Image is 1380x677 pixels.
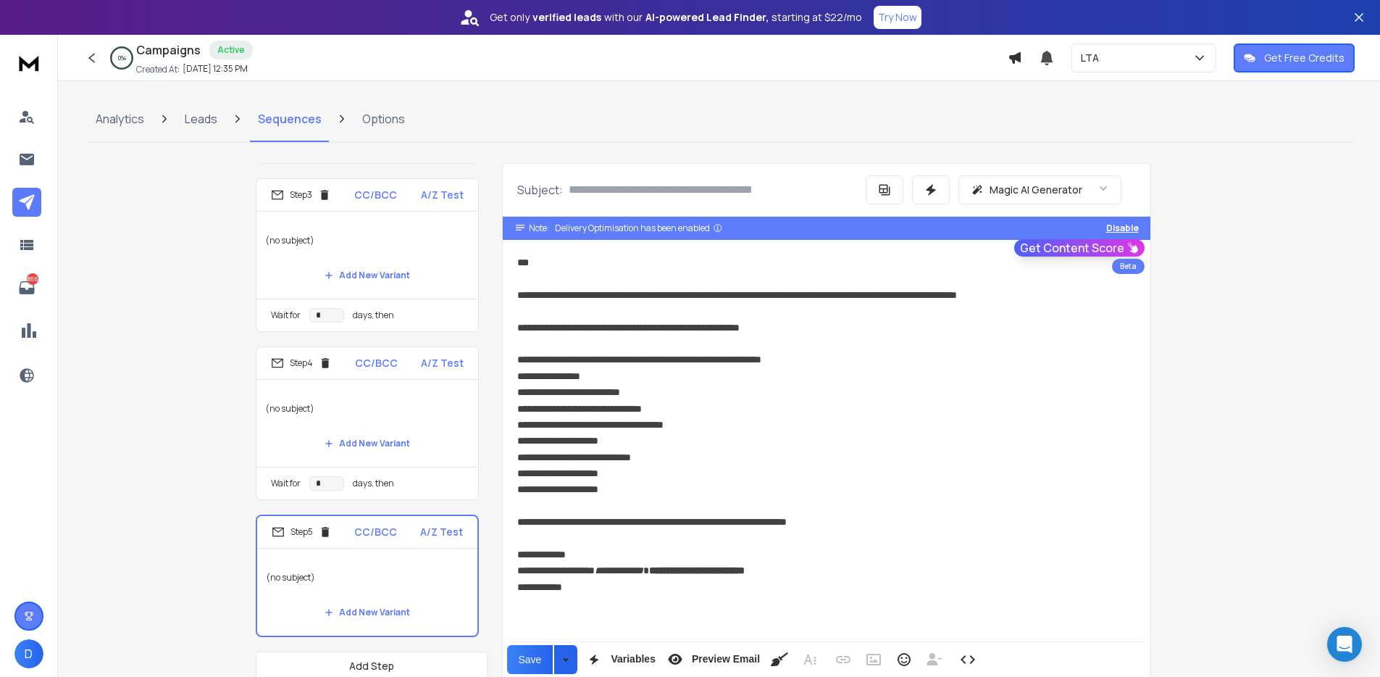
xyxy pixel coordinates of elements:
p: CC/BCC [354,188,397,202]
button: Code View [954,645,982,674]
div: Beta [1112,259,1145,274]
span: Preview Email [689,653,763,665]
strong: AI-powered Lead Finder, [645,10,769,25]
p: Sequences [258,110,322,128]
li: Step4CC/BCCA/Z Test(no subject)Add New VariantWait fordays, then [256,346,479,500]
p: Subject: [517,181,563,199]
div: Open Intercom Messenger [1327,627,1362,662]
p: Wait for [271,478,301,489]
p: LTA [1081,51,1105,65]
a: Sequences [249,96,330,142]
p: A/Z Test [420,525,463,539]
p: days, then [353,310,394,321]
button: Try Now [874,6,921,29]
p: Analytics [96,110,144,128]
p: (no subject) [265,389,469,429]
span: Variables [608,653,658,665]
a: Leads [176,96,226,142]
p: Leads [185,110,217,128]
a: Options [354,96,414,142]
p: Try Now [878,10,917,25]
p: 855 [27,273,38,285]
a: Analytics [87,96,153,142]
li: Step5CC/BCCA/Z Test(no subject)Add New Variant [256,515,479,637]
strong: verified leads [532,10,601,25]
div: Delivery Optimisation has been enabled [555,223,723,234]
button: Disable [1106,223,1139,234]
button: Insert Unsubscribe Link [921,645,948,674]
button: Save [507,645,553,674]
p: Magic AI Generator [990,183,1082,197]
img: logo [14,49,43,76]
p: Options [362,110,405,128]
button: Add New Variant [313,598,422,627]
p: A/Z Test [421,188,464,202]
span: Note: [529,223,549,234]
li: Step3CC/BCCA/Z Test(no subject)Add New VariantWait fordays, then [256,178,479,332]
p: CC/BCC [355,356,398,370]
div: Step 4 [271,357,332,370]
button: Add New Variant [313,429,422,458]
button: Insert Link (⌘K) [829,645,857,674]
p: Wait for [271,310,301,321]
button: D [14,639,43,668]
p: Created At: [136,64,180,75]
button: Add New Variant [313,261,422,290]
h1: Campaigns [136,41,201,59]
p: days, then [353,478,394,489]
p: CC/BCC [354,525,397,539]
p: A/Z Test [421,356,464,370]
div: Step 5 [272,526,332,539]
p: Get only with our starting at $22/mo [490,10,862,25]
button: Preview Email [661,645,763,674]
div: Active [209,41,253,59]
button: Get Content Score [1014,239,1145,257]
button: Insert Image (⌘P) [860,645,887,674]
button: Get Free Credits [1234,43,1355,72]
p: 0 % [118,54,126,62]
button: Magic AI Generator [958,175,1121,204]
div: Step 3 [271,188,331,202]
p: (no subject) [265,220,469,261]
p: (no subject) [266,557,469,598]
a: 855 [12,273,41,302]
button: Variables [580,645,658,674]
p: [DATE] 12:35 PM [183,63,248,75]
p: Get Free Credits [1264,51,1345,65]
button: More Text [796,645,824,674]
